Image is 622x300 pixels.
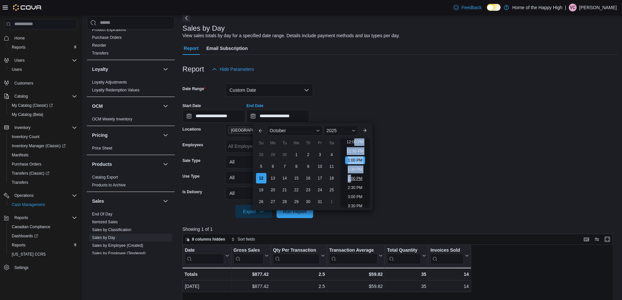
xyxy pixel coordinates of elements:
span: Manifests [9,151,77,159]
div: day-28 [256,150,266,160]
button: Custom Date [226,84,313,97]
div: day-12 [256,173,266,183]
button: Export [235,205,272,218]
span: October [270,128,286,133]
div: day-14 [279,173,290,183]
span: Sherwood Park - Wye Road - Fire & Flower [228,127,290,134]
div: Th [303,138,313,148]
button: Inventory [1,123,80,132]
div: Fr [315,138,325,148]
div: day-31 [315,197,325,207]
button: Inventory Count [7,132,80,141]
span: [GEOGRAPHIC_DATA] - [GEOGRAPHIC_DATA] - Fire & Flower [231,127,282,134]
span: Report [184,42,199,55]
button: Reports [7,43,80,52]
a: Transfers (Classic) [7,169,80,178]
a: Reports [9,241,28,249]
label: Start Date [183,103,201,108]
div: Vanessa Cappis [569,4,577,11]
img: Cova [13,4,42,11]
div: day-29 [291,197,302,207]
a: Reorder [92,43,106,48]
li: 2:00 PM [345,175,365,182]
div: $877.42 [233,282,269,290]
div: October, 2025 [255,149,338,208]
span: Reports [9,43,77,51]
span: Sales by Employee (Tendered) [92,251,146,256]
button: [US_STATE] CCRS [7,250,80,259]
button: Cash Management [7,200,80,209]
div: $877.42 [233,270,269,278]
div: Invoices Sold [430,247,463,254]
li: 2:30 PM [345,184,365,192]
div: Date [185,247,224,264]
span: Canadian Compliance [9,223,77,231]
button: Pricing [92,132,160,138]
div: day-16 [303,173,313,183]
h3: Sales by Day [183,24,225,32]
span: Loyalty Adjustments [92,80,127,85]
span: Catalog Export [92,175,118,180]
button: Users [1,56,80,65]
span: Transfers [12,180,28,185]
span: Hide Parameters [220,66,254,72]
div: day-1 [291,150,302,160]
span: Purchase Orders [12,162,41,167]
div: day-18 [327,173,337,183]
div: Gross Sales [233,247,263,264]
button: Keyboard shortcuts [582,235,590,243]
a: Cash Management [9,201,47,209]
span: Manifests [12,152,28,158]
a: Inventory Manager (Classic) [7,141,80,150]
div: day-25 [327,185,337,195]
a: Manifests [9,151,31,159]
div: day-7 [279,161,290,172]
span: Reports [9,241,77,249]
div: $59.82 [329,270,383,278]
div: Button. Open the year selector. 2025 is currently selected. [324,125,358,136]
span: Canadian Compliance [12,224,50,229]
span: Catalog [12,92,77,100]
button: Sales [92,198,160,204]
div: 2.5 [273,282,325,290]
button: Products [162,160,169,168]
button: Operations [1,191,80,200]
span: Reports [12,214,77,222]
div: day-9 [303,161,313,172]
p: | [565,4,566,11]
a: Sales by Employee (Tendered) [92,251,146,256]
span: Inventory Manager (Classic) [12,143,66,149]
span: Price Sheet [92,146,112,151]
a: Sales by Employee (Created) [92,243,143,248]
p: Showing 1 of 1 [183,226,617,232]
a: Customers [12,79,36,87]
div: day-5 [256,161,266,172]
div: Total Quantity [387,247,421,264]
input: Press the down key to open a popover containing a calendar. [183,110,245,123]
h3: Report [183,65,204,73]
button: Purchase Orders [7,160,80,169]
span: My Catalog (Beta) [9,111,77,118]
span: Inventory Count [12,134,40,139]
span: Catalog [14,94,28,99]
button: Previous Month [255,125,266,136]
div: Su [256,138,266,148]
label: End Date [247,103,263,108]
div: Date [185,247,224,254]
div: day-17 [315,173,325,183]
div: $59.82 [329,282,383,290]
span: My Catalog (Classic) [12,103,53,108]
div: day-23 [303,185,313,195]
div: Button. Open the month selector. October is currently selected. [267,125,323,136]
div: day-24 [315,185,325,195]
li: 12:00 PM [344,138,366,146]
label: Date Range [183,86,206,91]
button: Loyalty [162,65,169,73]
button: Pricing [162,131,169,139]
button: Products [92,161,160,167]
span: Reports [12,243,25,248]
div: Total Quantity [387,247,421,254]
span: Operations [12,192,77,199]
nav: Complex example [4,31,77,289]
